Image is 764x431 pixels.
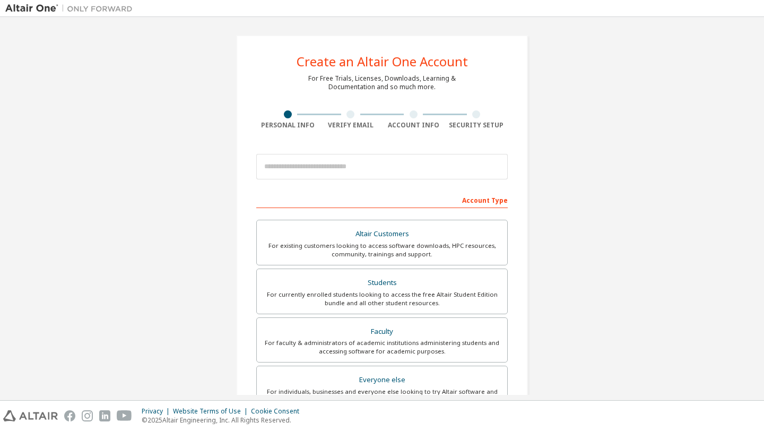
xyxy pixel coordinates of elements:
[256,191,508,208] div: Account Type
[263,373,501,387] div: Everyone else
[263,290,501,307] div: For currently enrolled students looking to access the free Altair Student Edition bundle and all ...
[5,3,138,14] img: Altair One
[64,410,75,421] img: facebook.svg
[3,410,58,421] img: altair_logo.svg
[263,387,501,404] div: For individuals, businesses and everyone else looking to try Altair software and explore our prod...
[142,407,173,416] div: Privacy
[263,324,501,339] div: Faculty
[256,121,319,130] div: Personal Info
[308,74,456,91] div: For Free Trials, Licenses, Downloads, Learning & Documentation and so much more.
[82,410,93,421] img: instagram.svg
[263,227,501,242] div: Altair Customers
[117,410,132,421] img: youtube.svg
[263,275,501,290] div: Students
[173,407,251,416] div: Website Terms of Use
[99,410,110,421] img: linkedin.svg
[251,407,306,416] div: Cookie Consent
[319,121,383,130] div: Verify Email
[382,121,445,130] div: Account Info
[263,339,501,356] div: For faculty & administrators of academic institutions administering students and accessing softwa...
[445,121,508,130] div: Security Setup
[297,55,468,68] div: Create an Altair One Account
[263,242,501,258] div: For existing customers looking to access software downloads, HPC resources, community, trainings ...
[142,416,306,425] p: © 2025 Altair Engineering, Inc. All Rights Reserved.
